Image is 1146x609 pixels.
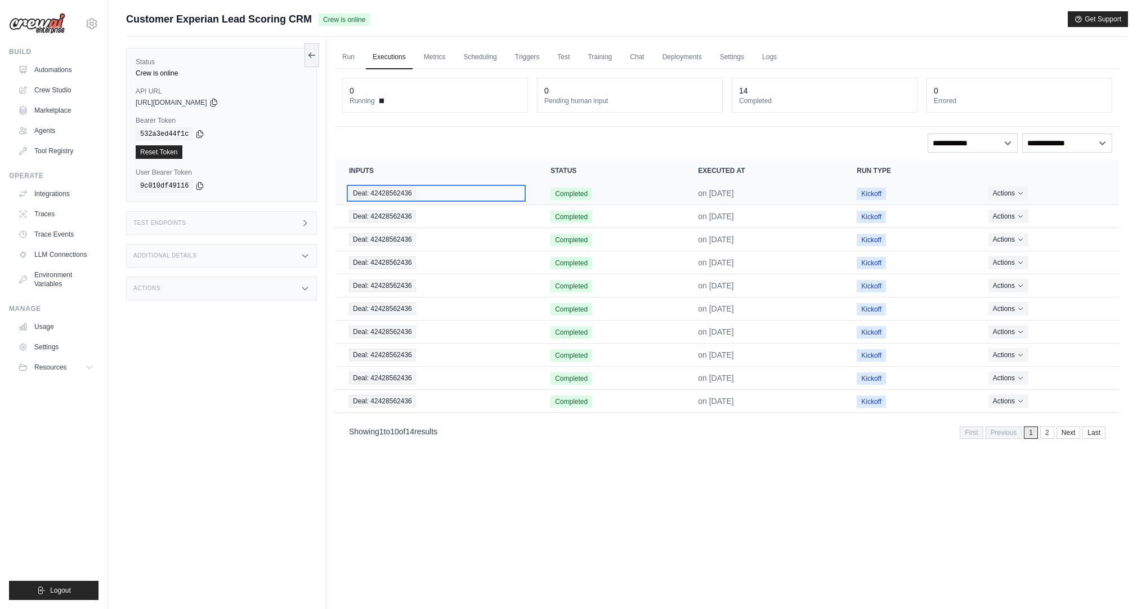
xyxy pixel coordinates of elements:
[698,327,734,336] time: August 21, 2025 at 14:08 CEST
[14,225,99,243] a: Trace Events
[550,211,592,223] span: Completed
[1024,426,1038,439] span: 1
[960,426,1105,439] nav: Pagination
[417,46,453,69] a: Metrics
[843,159,974,182] th: Run Type
[698,235,734,244] time: August 22, 2025 at 18:07 CEST
[1082,426,1105,439] a: Last
[988,279,1028,292] button: Actions for execution
[133,285,160,292] h3: Actions
[550,257,592,269] span: Completed
[988,186,1028,200] button: Actions for execution
[14,142,99,160] a: Tool Registry
[988,302,1028,315] button: Actions for execution
[1057,426,1081,439] a: Next
[136,98,207,107] span: [URL][DOMAIN_NAME]
[739,85,748,96] div: 14
[988,256,1028,269] button: Actions for execution
[14,358,99,376] button: Resources
[537,159,684,182] th: Status
[739,96,910,105] dt: Completed
[349,395,523,407] a: View execution details for Deal
[335,46,361,69] a: Run
[550,234,592,246] span: Completed
[550,349,592,362] span: Completed
[349,210,416,223] span: Deal: 42428562436
[9,304,99,313] div: Manage
[349,326,416,338] span: Deal: 42428562436
[9,47,99,56] div: Build
[349,349,416,361] span: Deal: 42428562436
[349,279,416,292] span: Deal: 42428562436
[544,85,549,96] div: 0
[349,303,416,315] span: Deal: 42428562436
[136,116,307,125] label: Bearer Token
[857,349,886,362] span: Kickoff
[133,220,186,226] h3: Test Endpoints
[14,318,99,336] a: Usage
[550,372,592,385] span: Completed
[335,417,1119,446] nav: Pagination
[857,257,886,269] span: Kickoff
[857,395,886,408] span: Kickoff
[14,246,99,264] a: LLM Connections
[349,256,523,269] a: View execution details for Deal
[349,372,523,384] a: View execution details for Deal
[349,303,523,315] a: View execution details for Deal
[14,61,99,79] a: Automations
[857,234,886,246] span: Kickoff
[456,46,503,69] a: Scheduling
[857,326,886,339] span: Kickoff
[550,303,592,315] span: Completed
[349,187,416,199] span: Deal: 42428562436
[550,280,592,292] span: Completed
[857,280,886,292] span: Kickoff
[857,188,886,200] span: Kickoff
[335,159,537,182] th: Inputs
[934,96,1105,105] dt: Errored
[349,233,523,246] a: View execution details for Deal
[698,304,734,313] time: August 21, 2025 at 14:16 CEST
[857,303,886,315] span: Kickoff
[9,171,99,180] div: Operate
[136,87,307,96] label: API URL
[544,96,715,105] dt: Pending human input
[1068,11,1128,27] button: Get Support
[349,256,416,269] span: Deal: 42428562436
[14,122,99,140] a: Agents
[349,426,437,437] p: Showing to of results
[698,350,734,359] time: August 21, 2025 at 12:01 CEST
[366,46,413,69] a: Executions
[14,338,99,356] a: Settings
[934,85,938,96] div: 0
[508,46,547,69] a: Triggers
[857,372,886,385] span: Kickoff
[988,394,1028,408] button: Actions for execution
[349,187,523,199] a: View execution details for Deal
[698,397,734,406] time: August 21, 2025 at 12:01 CEST
[656,46,709,69] a: Deployments
[988,371,1028,385] button: Actions for execution
[349,395,416,407] span: Deal: 42428562436
[349,372,416,384] span: Deal: 42428562436
[349,349,523,361] a: View execution details for Deal
[34,363,66,372] span: Resources
[857,211,886,223] span: Kickoff
[698,374,734,383] time: August 21, 2025 at 12:01 CEST
[9,581,99,600] button: Logout
[581,46,619,69] a: Training
[988,325,1028,339] button: Actions for execution
[349,279,523,292] a: View execution details for Deal
[550,326,592,339] span: Completed
[684,159,843,182] th: Executed at
[133,252,196,259] h3: Additional Details
[136,69,307,78] div: Crew is online
[550,395,592,408] span: Completed
[405,427,414,436] span: 14
[698,212,734,221] time: August 25, 2025 at 21:24 CEST
[1090,555,1146,609] iframe: Chat Widget
[379,427,384,436] span: 1
[986,426,1022,439] span: Previous
[349,326,523,338] a: View execution details for Deal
